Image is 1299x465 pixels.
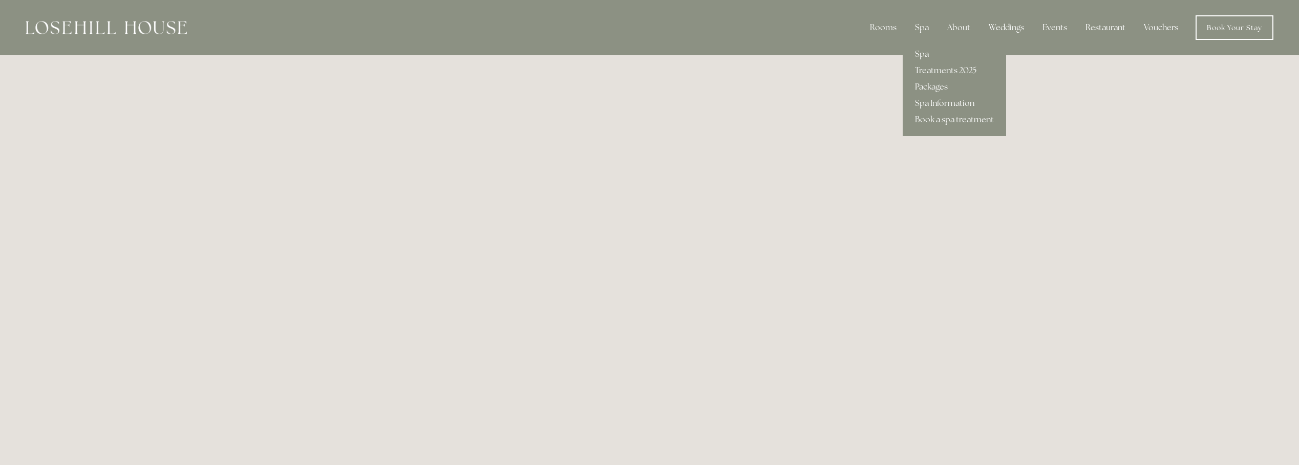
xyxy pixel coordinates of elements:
[1196,15,1273,40] a: Book Your Stay
[862,17,905,38] div: Rooms
[1077,17,1134,38] div: Restaurant
[903,62,1006,79] a: Treatments 2025
[1034,17,1075,38] div: Events
[26,21,187,34] img: Losehill House
[1136,17,1186,38] a: Vouchers
[903,79,1006,95] a: Packages
[903,112,1006,128] a: Book a spa treatment
[981,17,1032,38] div: Weddings
[907,17,937,38] div: Spa
[903,95,1006,112] a: Spa Information
[939,17,978,38] div: About
[903,46,1006,62] a: Spa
